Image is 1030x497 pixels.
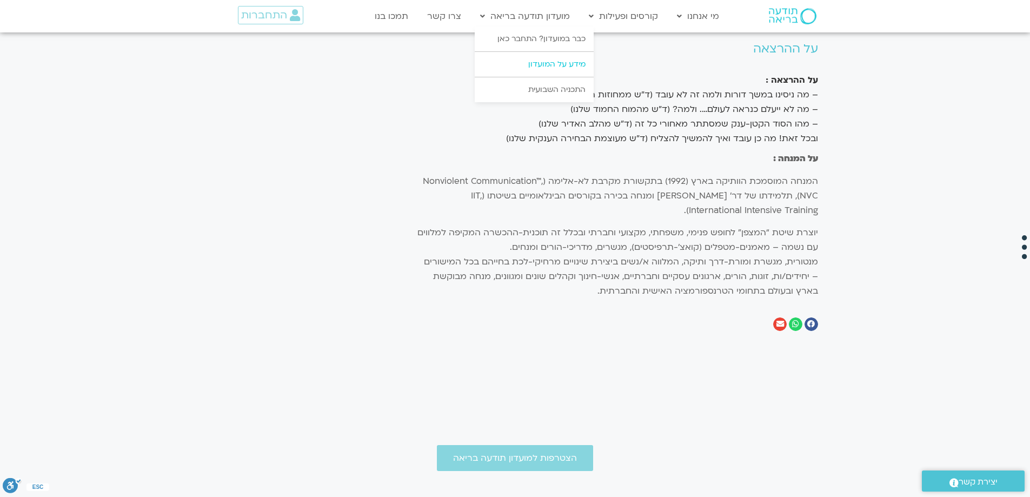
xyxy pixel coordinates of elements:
strong: על ההרצאה : [766,74,818,86]
div: שיתוף ב whatsapp [789,317,802,331]
span: הצטרפות למועדון תודעה בריאה [453,453,577,463]
a: הצטרפות למועדון תודעה בריאה [437,445,593,471]
span: התחברות [241,9,287,21]
a: כבר במועדון? התחבר כאן [475,26,594,51]
a: מי אנחנו [672,6,725,26]
a: התחברות [238,6,303,24]
p: – מה ניסינו במשך דורות ולמה זה לא עובד (ד"ש ממחוזות הפחד שלנו) – מה לא ייעלם כנראה לעולם…. ולמה? ... [416,73,818,146]
a: מידע על המועדון [475,52,594,77]
span: יצירת קשר [959,475,998,489]
div: שיתוף ב email [773,317,787,331]
div: שיתוף ב facebook [805,317,818,331]
a: יצירת קשר [922,471,1025,492]
a: תמכו בנו [369,6,414,26]
p: המנחה המוסמכת הוותיקה בארץ (1992) בתקשורת מקרבת לא-אלימה (Nonviolent Communication™, NVC), תלמידת... [416,174,818,218]
img: תודעה בריאה [769,8,816,24]
a: קורסים ופעילות [583,6,663,26]
a: צרו קשר [422,6,467,26]
a: מועדון תודעה בריאה [475,6,575,26]
a: התכניה השבועית [475,77,594,102]
strong: על המנחה : [773,153,818,164]
p: יוצרת שיטת “המצפן” לחופש פנימי, משפחתי, מקצועי וחברתי ובכלל זה תוכנית-ההכשרה המקיפה למלווים עם נש... [416,226,818,299]
h2: על ההרצאה [416,42,818,56]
